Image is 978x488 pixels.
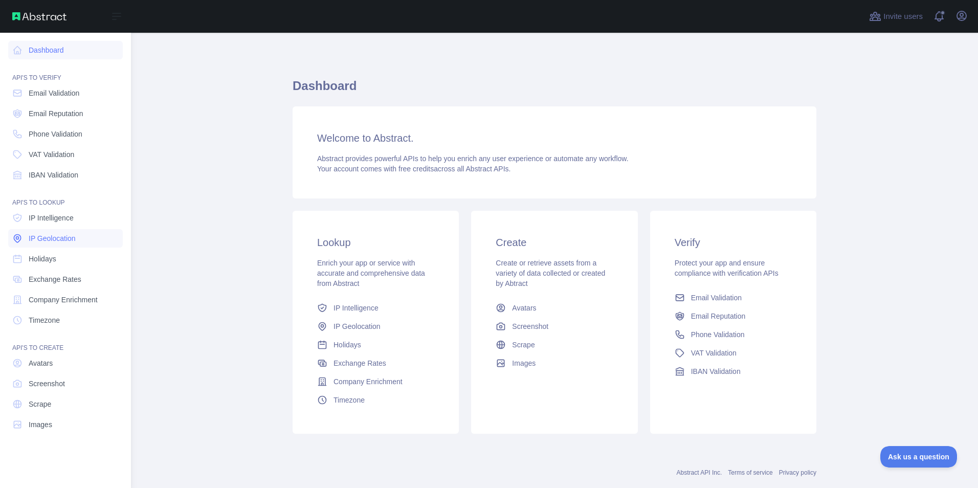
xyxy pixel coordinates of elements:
a: IP Geolocation [313,317,438,336]
a: Scrape [8,395,123,413]
iframe: Toggle Customer Support [880,446,958,468]
a: VAT Validation [671,344,796,362]
span: Avatars [29,358,53,368]
div: API'S TO CREATE [8,331,123,352]
span: Scrape [29,399,51,409]
span: Avatars [512,303,536,313]
img: Abstract API [12,12,66,20]
a: Holidays [313,336,438,354]
a: Screenshot [8,374,123,393]
span: IP Geolocation [29,233,76,243]
span: free credits [398,165,434,173]
a: Exchange Rates [313,354,438,372]
span: Phone Validation [691,329,745,340]
span: Enrich your app or service with accurate and comprehensive data from Abstract [317,259,425,287]
h3: Welcome to Abstract. [317,131,792,145]
span: Create or retrieve assets from a variety of data collected or created by Abtract [496,259,605,287]
span: Scrape [512,340,535,350]
a: Email Reputation [671,307,796,325]
span: Company Enrichment [334,376,403,387]
a: Dashboard [8,41,123,59]
a: Avatars [8,354,123,372]
a: Company Enrichment [8,291,123,309]
span: Email Reputation [29,108,83,119]
span: VAT Validation [29,149,74,160]
a: Images [492,354,617,372]
h1: Dashboard [293,78,816,102]
a: Email Validation [671,289,796,307]
a: Terms of service [728,469,772,476]
a: Email Validation [8,84,123,102]
span: Timezone [334,395,365,405]
span: IP Intelligence [29,213,74,223]
h3: Verify [675,235,792,250]
a: Timezone [313,391,438,409]
span: Abstract provides powerful APIs to help you enrich any user experience or automate any workflow. [317,154,629,163]
a: IP Intelligence [313,299,438,317]
a: Timezone [8,311,123,329]
a: Exchange Rates [8,270,123,289]
span: IP Geolocation [334,321,381,331]
span: Holidays [29,254,56,264]
a: Phone Validation [8,125,123,143]
a: IBAN Validation [8,166,123,184]
span: Screenshot [512,321,548,331]
h3: Create [496,235,613,250]
span: Images [512,358,536,368]
span: Holidays [334,340,361,350]
a: Email Reputation [8,104,123,123]
span: Email Validation [691,293,742,303]
button: Invite users [867,8,925,25]
span: IP Intelligence [334,303,379,313]
div: API'S TO LOOKUP [8,186,123,207]
a: Scrape [492,336,617,354]
span: Email Reputation [691,311,746,321]
a: Avatars [492,299,617,317]
span: Images [29,419,52,430]
span: Protect your app and ensure compliance with verification APIs [675,259,779,277]
a: Company Enrichment [313,372,438,391]
span: Company Enrichment [29,295,98,305]
span: IBAN Validation [691,366,741,376]
span: Exchange Rates [29,274,81,284]
a: IBAN Validation [671,362,796,381]
span: Exchange Rates [334,358,386,368]
h3: Lookup [317,235,434,250]
a: Images [8,415,123,434]
span: Screenshot [29,379,65,389]
span: Invite users [883,11,923,23]
a: IP Intelligence [8,209,123,227]
a: Privacy policy [779,469,816,476]
span: Phone Validation [29,129,82,139]
a: Holidays [8,250,123,268]
span: IBAN Validation [29,170,78,180]
span: Your account comes with across all Abstract APIs. [317,165,510,173]
div: API'S TO VERIFY [8,61,123,82]
a: VAT Validation [8,145,123,164]
a: Abstract API Inc. [677,469,722,476]
a: IP Geolocation [8,229,123,248]
a: Phone Validation [671,325,796,344]
a: Screenshot [492,317,617,336]
span: Email Validation [29,88,79,98]
span: Timezone [29,315,60,325]
span: VAT Validation [691,348,737,358]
